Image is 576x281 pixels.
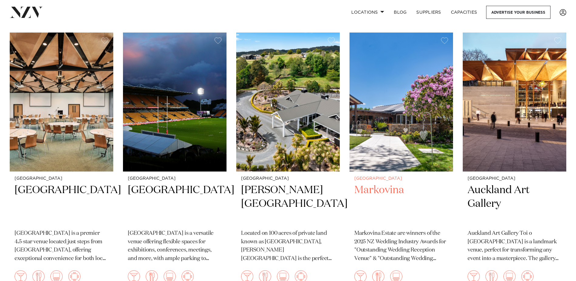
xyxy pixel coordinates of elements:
[468,183,561,224] h2: Auckland Art Gallery
[411,6,446,19] a: SUPPLIERS
[128,183,222,224] h2: [GEOGRAPHIC_DATA]
[354,183,448,224] h2: Markovina
[468,176,561,181] small: [GEOGRAPHIC_DATA]
[468,229,561,263] p: Auckland Art Gallery Toi o [GEOGRAPHIC_DATA] is a landmark venue, perfect for transforming any ev...
[15,176,108,181] small: [GEOGRAPHIC_DATA]
[446,6,482,19] a: Capacities
[346,6,389,19] a: Locations
[15,183,108,224] h2: [GEOGRAPHIC_DATA]
[389,6,411,19] a: BLOG
[128,229,222,263] p: [GEOGRAPHIC_DATA] is a versatile venue offering flexible spaces for exhibitions, conferences, mee...
[486,6,550,19] a: Advertise your business
[354,176,448,181] small: [GEOGRAPHIC_DATA]
[128,176,222,181] small: [GEOGRAPHIC_DATA]
[241,183,335,224] h2: [PERSON_NAME][GEOGRAPHIC_DATA]
[241,229,335,263] p: Located on 100 acres of private land known as [GEOGRAPHIC_DATA], [PERSON_NAME][GEOGRAPHIC_DATA] i...
[10,7,43,18] img: nzv-logo.png
[354,229,448,263] p: Markovina Estate are winners of the 2025 NZ Wedding Industry Awards for "Outstanding Wedding Rece...
[241,176,335,181] small: [GEOGRAPHIC_DATA]
[15,229,108,263] p: [GEOGRAPHIC_DATA] is a premier 4.5-star venue located just steps from [GEOGRAPHIC_DATA], offering...
[10,33,113,172] img: Conference space at Novotel Auckland Airport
